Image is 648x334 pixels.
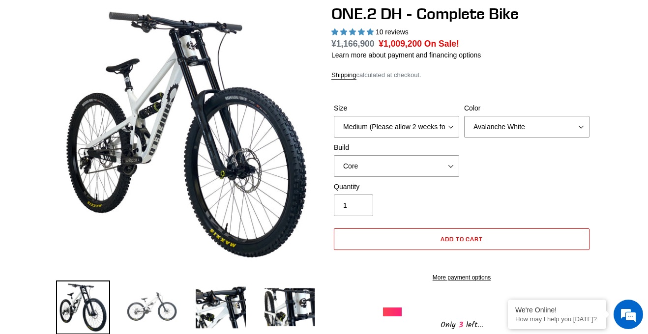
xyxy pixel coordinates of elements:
[424,37,459,50] span: On Sale!
[515,306,599,314] div: We're Online!
[31,49,56,74] img: d_696896380_company_1647369064580_696896380
[334,182,459,192] label: Quantity
[456,319,466,331] span: 3
[379,39,422,49] span: ¥1,009,200
[161,5,185,28] div: Minimize live chat window
[11,54,26,69] div: Navigation go back
[331,4,592,23] h1: ONE.2 DH - Complete Bike
[331,70,592,80] div: calculated at checkout.
[334,228,589,250] button: Add to cart
[57,103,136,202] span: We're online!
[331,71,356,80] a: Shipping
[331,51,481,59] a: Learn more about payment and financing options
[334,103,459,113] label: Size
[376,28,409,36] span: 10 reviews
[66,55,180,68] div: Chat with us now
[334,142,459,153] label: Build
[5,226,187,261] textarea: Type your message and hit 'Enter'
[515,315,599,323] p: How may I help you today?
[334,273,589,282] a: More payment options
[331,39,375,49] s: ¥1,166,900
[464,103,589,113] label: Color
[441,235,483,243] span: Add to cart
[331,28,376,36] span: 5.00 stars
[383,316,540,332] div: Only left...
